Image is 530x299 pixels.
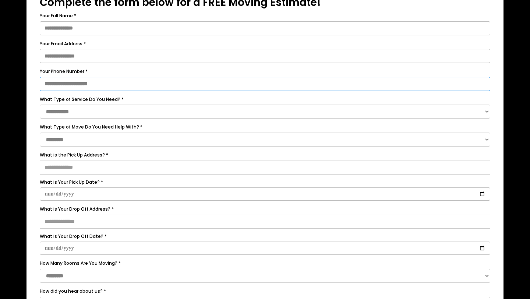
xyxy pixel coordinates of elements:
[40,151,490,159] label: What is the Pick Up Address? *
[40,123,490,131] label: What Type of Move Do You Need Help With? *
[40,40,490,48] label: Your Email Address *
[40,287,490,295] label: How did you hear about us? *
[40,232,490,240] label: What is Your Drop Off Date? *
[40,12,490,20] label: Your Full Name *
[40,205,490,213] label: What is Your Drop Off Address? *
[40,178,490,186] label: What is Your Pick Up Date? *
[40,67,490,75] label: Your Phone Number *
[40,95,490,103] label: What Type of Service Do You Need? *
[40,259,490,267] label: How Many Rooms Are You Moving? *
